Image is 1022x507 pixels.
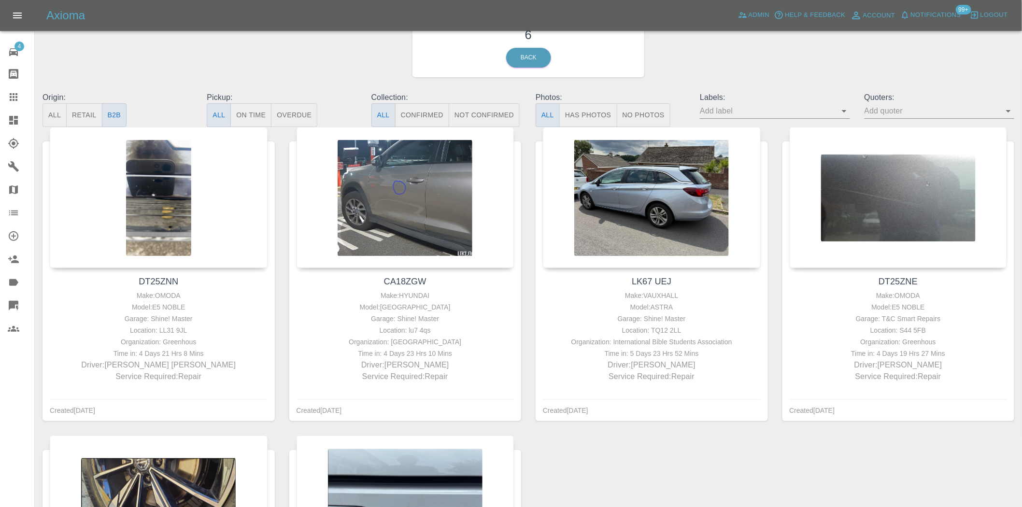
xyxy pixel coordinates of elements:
div: Make: OMODA [52,290,265,301]
button: No Photos [617,103,670,127]
button: Help & Feedback [772,8,848,23]
button: All [536,103,560,127]
h5: Axioma [46,8,85,23]
div: Organization: Greenhous [52,336,265,348]
button: Notifications [898,8,964,23]
p: Quoters: [865,92,1014,103]
button: All [43,103,67,127]
div: Garage: Shine! Master [545,313,758,324]
h3: 6 [420,26,638,44]
button: Not Confirmed [449,103,520,127]
button: Has Photos [559,103,617,127]
p: Driver: [PERSON_NAME] [792,359,1005,371]
div: Model: [GEOGRAPHIC_DATA] [299,301,512,313]
div: Garage: Shine! Master [299,313,512,324]
div: Organization: [GEOGRAPHIC_DATA] [299,336,512,348]
div: Time in: 5 Days 23 Hrs 52 Mins [545,348,758,359]
div: Organization: International Bible Students Association [545,336,758,348]
button: All [207,103,231,127]
button: Open [837,104,851,118]
div: Location: lu7 4qs [299,324,512,336]
div: Make: HYUNDAI [299,290,512,301]
button: On Time [230,103,271,127]
p: Driver: [PERSON_NAME] [PERSON_NAME] [52,359,265,371]
a: LK67 UEJ [632,277,671,286]
a: DT25ZNE [879,277,918,286]
div: Created [DATE] [543,405,588,416]
div: Model: ASTRA [545,301,758,313]
p: Photos: [536,92,685,103]
div: Location: S44 5FB [792,324,1005,336]
div: Time in: 4 Days 21 Hrs 8 Mins [52,348,265,359]
p: Labels: [700,92,850,103]
button: Open drawer [6,4,29,27]
a: DT25ZNN [139,277,178,286]
div: Location: LL31 9JL [52,324,265,336]
input: Add quoter [865,103,1000,118]
a: Account [848,8,898,23]
div: Garage: T&C Smart Repairs [792,313,1005,324]
p: Service Required: Repair [545,371,758,382]
button: B2B [102,103,127,127]
p: Collection: [371,92,521,103]
span: Admin [749,10,770,21]
div: Organization: Greenhous [792,336,1005,348]
button: Confirmed [395,103,449,127]
p: Pickup: [207,92,356,103]
span: 99+ [956,5,971,14]
div: Garage: Shine! Master [52,313,265,324]
div: Created [DATE] [50,405,95,416]
div: Created [DATE] [790,405,835,416]
a: CA18ZGW [384,277,426,286]
span: Help & Feedback [785,10,845,21]
a: Admin [736,8,772,23]
button: All [371,103,396,127]
div: Model: E5 NOBLE [52,301,265,313]
div: Time in: 4 Days 19 Hrs 27 Mins [792,348,1005,359]
p: Service Required: Repair [299,371,512,382]
button: Overdue [271,103,317,127]
span: Account [863,10,895,21]
p: Driver: [PERSON_NAME] [545,359,758,371]
div: Make: VAUXHALL [545,290,758,301]
p: Driver: [PERSON_NAME] [299,359,512,371]
div: Created [DATE] [297,405,342,416]
p: Service Required: Repair [792,371,1005,382]
span: 4 [14,42,24,51]
span: Notifications [911,10,961,21]
div: Location: TQ12 2LL [545,324,758,336]
div: Make: OMODA [792,290,1005,301]
div: Time in: 4 Days 23 Hrs 10 Mins [299,348,512,359]
button: Open [1002,104,1015,118]
button: Retail [66,103,102,127]
input: Add label [700,103,835,118]
span: Logout [980,10,1008,21]
a: Back [506,48,551,68]
button: Logout [967,8,1010,23]
div: Model: E5 NOBLE [792,301,1005,313]
p: Service Required: Repair [52,371,265,382]
p: Origin: [43,92,192,103]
